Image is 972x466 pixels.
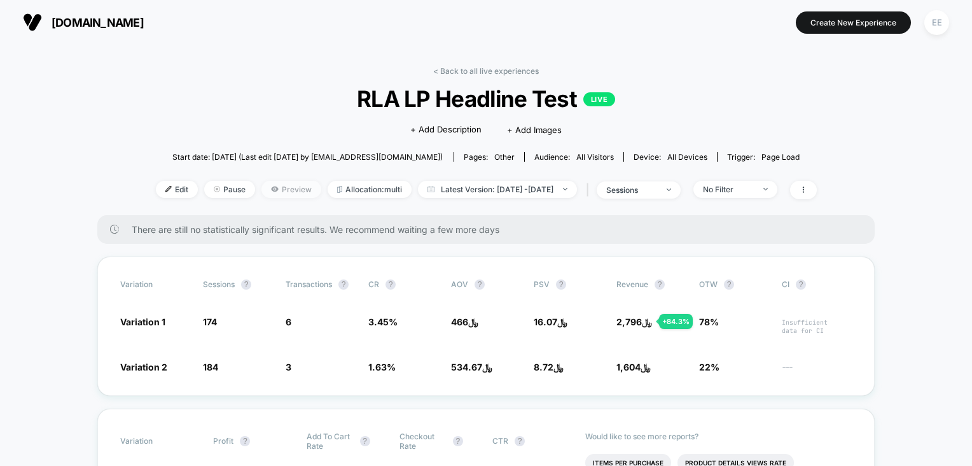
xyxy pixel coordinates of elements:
[534,362,564,372] span: ﷼
[556,279,566,290] button: ?
[418,181,577,198] span: Latest Version: [DATE] - [DATE]
[534,316,567,327] span: ﷼
[583,92,615,106] p: LIVE
[368,362,396,372] span: 1.63 %
[659,314,693,329] div: + 84.3 %
[453,436,463,446] button: ?
[156,181,198,198] span: Edit
[782,318,852,335] span: Insufficient data for CI
[360,436,370,446] button: ?
[52,16,144,29] span: [DOMAIN_NAME]
[616,362,651,372] span: ﷼
[796,11,911,34] button: Create New Experience
[214,186,220,192] img: end
[796,279,806,290] button: ?
[563,188,567,190] img: end
[120,279,190,290] span: Variation
[427,186,434,192] img: calendar
[240,436,250,446] button: ?
[616,316,652,327] span: ﷼
[23,13,42,32] img: Visually logo
[515,436,525,446] button: ?
[576,152,614,162] span: All Visitors
[464,152,515,162] div: Pages:
[475,279,485,290] button: ?
[120,362,167,372] span: Variation 2
[120,432,190,451] span: Variation
[492,436,508,446] span: CTR
[451,362,492,372] span: ﷼
[699,316,719,327] span: 78%
[451,362,482,372] span: 534.67
[328,181,412,198] span: Allocation: multi
[261,181,321,198] span: Preview
[385,279,396,290] button: ?
[132,224,849,235] span: There are still no statistically significant results. We recommend waiting a few more days
[583,181,597,199] span: |
[203,362,218,372] span: 184
[534,362,553,372] span: 8.72
[924,10,949,35] div: EE
[763,188,768,190] img: end
[286,316,291,327] span: 6
[337,186,342,193] img: rebalance
[399,432,447,451] span: Checkout Rate
[451,316,468,327] span: 466
[286,279,332,289] span: Transactions
[616,316,642,327] span: 2,796
[368,316,398,327] span: 3.45 %
[120,316,165,327] span: Variation 1
[165,186,172,192] img: edit
[451,316,478,327] span: ﷼
[307,432,354,451] span: Add To Cart Rate
[507,125,562,135] span: + Add Images
[782,364,852,373] span: ---
[920,10,953,36] button: EE
[727,152,800,162] div: Trigger:
[172,152,443,162] span: Start date: [DATE] (Last edit [DATE] by [EMAIL_ADDRESS][DOMAIN_NAME])
[655,279,665,290] button: ?
[667,152,707,162] span: all devices
[286,362,291,372] span: 3
[188,85,783,112] span: RLA LP Headline Test
[534,279,550,289] span: PSV
[616,362,641,372] span: 1,604
[667,188,671,191] img: end
[782,279,852,290] span: CI
[534,152,614,162] div: Audience:
[19,12,148,32] button: [DOMAIN_NAME]
[623,152,717,162] span: Device:
[699,279,769,290] span: OTW
[585,432,852,441] p: Would like to see more reports?
[241,279,251,290] button: ?
[451,279,468,289] span: AOV
[616,279,648,289] span: Revenue
[703,185,754,194] div: No Filter
[433,66,539,76] a: < Back to all live experiences
[494,152,515,162] span: other
[203,316,217,327] span: 174
[724,279,734,290] button: ?
[410,124,482,136] span: + Add Description
[761,152,800,162] span: Page Load
[213,436,233,446] span: Profit
[606,185,657,195] div: sessions
[534,316,557,327] span: 16.07
[368,279,379,289] span: CR
[203,279,235,289] span: Sessions
[338,279,349,290] button: ?
[204,181,255,198] span: Pause
[699,362,719,372] span: 22%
